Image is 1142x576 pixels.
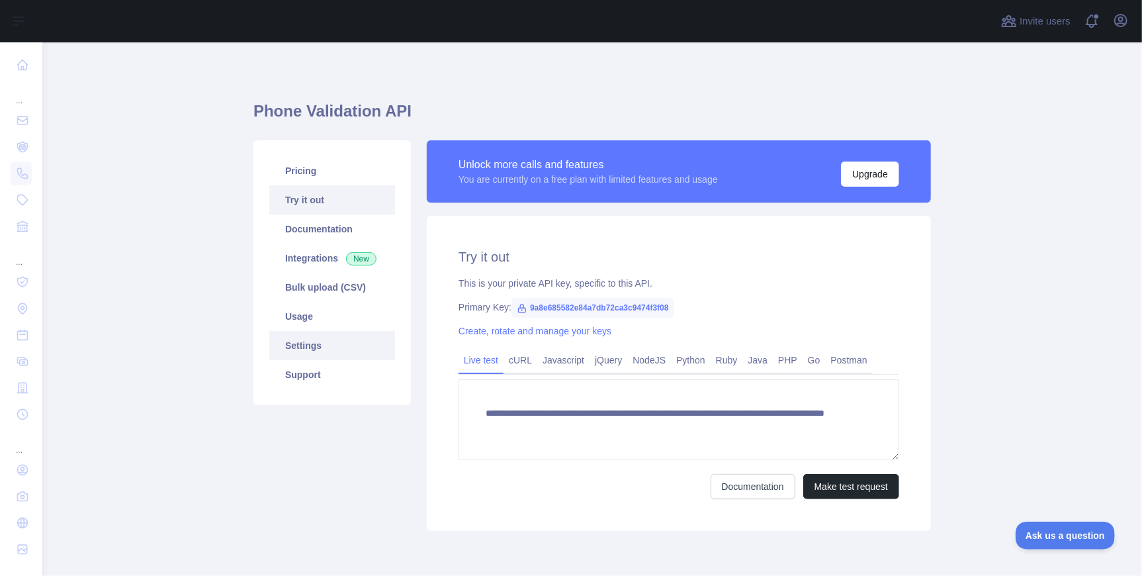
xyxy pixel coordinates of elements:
[269,215,395,244] a: Documentation
[459,157,718,173] div: Unlock more calls and features
[826,350,873,371] a: Postman
[459,326,611,336] a: Create, rotate and manage your keys
[743,350,773,371] a: Java
[459,173,718,186] div: You are currently on a free plan with limited features and usage
[269,273,395,302] a: Bulk upload (CSV)
[459,277,899,290] div: This is your private API key, specific to this API.
[803,350,826,371] a: Go
[459,301,899,314] div: Primary Key:
[773,350,803,371] a: PHP
[511,298,674,318] span: 9a8e685582e84a7db72ca3c9474f3f08
[253,101,931,132] h1: Phone Validation API
[590,350,627,371] a: jQuery
[803,474,899,499] button: Make test request
[711,474,795,499] a: Documentation
[269,360,395,389] a: Support
[269,156,395,185] a: Pricing
[11,79,32,106] div: ...
[1016,522,1116,550] iframe: Toggle Customer Support
[1020,14,1071,29] span: Invite users
[11,429,32,456] div: ...
[459,248,899,266] h2: Try it out
[269,185,395,215] a: Try it out
[841,162,899,187] button: Upgrade
[269,302,395,331] a: Usage
[11,241,32,267] div: ...
[504,350,537,371] a: cURL
[711,350,743,371] a: Ruby
[346,252,376,265] span: New
[537,350,590,371] a: Javascript
[671,350,711,371] a: Python
[998,11,1073,32] button: Invite users
[459,350,504,371] a: Live test
[269,331,395,360] a: Settings
[627,350,671,371] a: NodeJS
[269,244,395,273] a: Integrations New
